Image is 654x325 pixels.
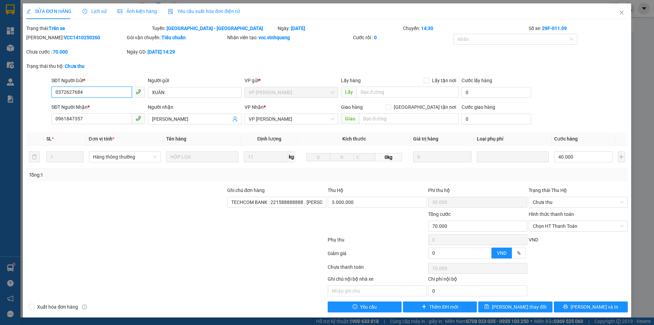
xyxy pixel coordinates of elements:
[51,77,145,84] div: SĐT Người Gửi
[533,197,624,207] span: Chưa thu
[26,25,151,32] div: Trạng thái:
[227,197,326,208] input: Ghi chú đơn hàng
[291,26,305,31] b: [DATE]
[563,304,568,310] span: printer
[51,103,145,111] div: SĐT Người Nhận
[327,263,427,275] div: Chưa thanh toán
[554,301,628,312] button: printer[PERSON_NAME] và In
[375,153,402,161] span: 0kg
[360,303,377,311] span: Yêu cầu
[428,211,451,217] span: Tổng cước
[492,303,546,311] span: [PERSON_NAME] thay đổi
[118,9,157,14] span: Ảnh kiện hàng
[462,104,495,110] label: Cước giao hàng
[53,49,68,55] b: 70.000
[328,188,343,193] span: Thu Hộ
[245,77,338,84] div: VP gửi
[93,152,157,162] span: Hàng thông thường
[118,9,122,14] span: picture
[161,35,186,40] b: Tiêu chuẩn
[227,34,352,41] div: Nhân viên tạo:
[403,301,477,312] button: plusThêm ĐH mới
[82,9,87,14] span: clock-circle
[166,151,238,162] input: VD: Bàn, Ghế
[429,303,458,311] span: Thêm ĐH mới
[327,250,427,262] div: Giảm giá
[528,25,628,32] div: Số xe:
[70,15,128,24] span: LHP1410250315
[26,34,125,41] div: [PERSON_NAME]:
[391,103,459,111] span: [GEOGRAPHIC_DATA] tận nơi
[330,153,354,161] input: R
[259,35,290,40] b: vcc.vinhquang
[341,87,357,98] span: Lấy
[529,187,628,194] div: Trạng thái Thu Hộ
[533,221,624,231] span: Chọn HT Thanh Toán
[328,275,427,285] div: Ghi chú nội bộ nhà xe
[82,9,107,14] span: Lịch sử
[484,304,489,310] span: save
[34,45,50,50] span: Website
[26,62,151,70] div: Trạng thái thu hộ:
[497,250,507,256] span: VND
[89,136,114,142] span: Đơn vị tính
[328,285,427,296] input: Nhập ghi chú
[413,136,438,142] span: Giá trị hàng
[342,136,366,142] span: Kích thước
[422,304,426,310] span: plus
[462,114,531,124] input: Cước giao hàng
[517,250,520,256] span: %
[571,303,618,311] span: [PERSON_NAME] và In
[341,78,361,83] span: Lấy hàng
[29,171,252,179] div: Tổng: 1
[413,151,471,162] input: 0
[148,77,242,84] div: Người gửi
[402,25,528,32] div: Chuyến:
[462,87,531,98] input: Cước lấy hàng
[353,304,357,310] span: exclamation-circle
[341,104,363,110] span: Giao hàng
[127,48,226,56] div: Ngày GD:
[136,116,141,121] span: phone
[428,275,527,285] div: Chi phí nội bộ
[288,151,295,162] span: kg
[428,187,527,197] div: Phí thu hộ
[127,34,226,41] div: Gói vận chuyển:
[25,21,59,36] strong: PHIẾU GỬI HÀNG
[277,25,403,32] div: Ngày:
[429,77,459,84] span: Lấy tận nơi
[257,136,281,142] span: Định lượng
[306,153,330,161] input: D
[353,34,452,41] div: Cước rồi :
[357,87,459,98] input: Dọc đường
[529,237,538,242] span: VND
[64,35,100,40] b: VCC1410250260
[328,301,402,312] button: exclamation-circleYêu cầu
[148,103,242,111] div: Người nhận
[227,188,265,193] label: Ghi chú đơn hàng
[82,305,87,309] span: info-circle
[249,87,334,98] span: VP Võ Chí Công
[168,9,173,14] img: icon
[46,136,52,142] span: SL
[359,113,459,124] input: Dọc đường
[529,211,574,217] label: Hình thức thanh toán
[136,89,141,94] span: phone
[166,136,186,142] span: Tên hàng
[167,26,263,31] b: [GEOGRAPHIC_DATA] - [GEOGRAPHIC_DATA]
[245,104,264,110] span: VP Nhận
[462,78,492,83] label: Cước lấy hàng
[168,9,240,14] span: Yêu cầu xuất hóa đơn điện tử
[542,26,567,31] b: 29F-011.09
[421,26,433,31] b: 14:30
[18,5,67,20] strong: CÔNG TY TNHH VĨNH QUANG
[4,15,14,47] img: logo
[21,44,63,57] strong: : [DOMAIN_NAME]
[618,151,625,162] button: plus
[151,25,277,32] div: Tuyến:
[65,63,84,69] b: Chưa thu
[249,114,334,124] span: VP LÊ HỒNG PHONG
[327,236,427,248] div: Phụ thu
[26,9,72,14] span: SỬA ĐƠN HÀNG
[147,49,175,55] b: [DATE] 14:29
